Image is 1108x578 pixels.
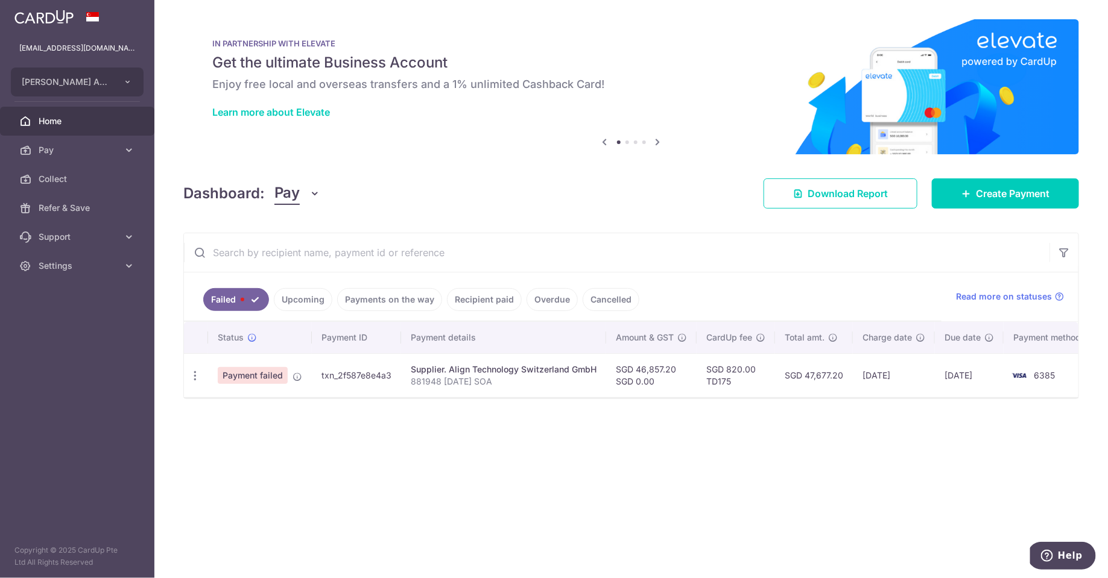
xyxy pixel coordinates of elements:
[274,182,300,205] span: Pay
[183,183,265,204] h4: Dashboard:
[697,353,775,397] td: SGD 820.00 TD175
[447,288,522,311] a: Recipient paid
[932,178,1079,209] a: Create Payment
[853,353,935,397] td: [DATE]
[212,77,1050,92] h6: Enjoy free local and overseas transfers and a 1% unlimited Cashback Card!
[616,331,674,344] span: Amount & GST
[956,291,1052,303] span: Read more on statuses
[274,182,321,205] button: Pay
[212,53,1050,72] h5: Get the ultimate Business Account
[184,233,1049,272] input: Search by recipient name, payment id or reference
[1034,370,1055,380] span: 6385
[312,322,401,353] th: Payment ID
[14,10,74,24] img: CardUp
[956,291,1064,303] a: Read more on statuses
[527,288,578,311] a: Overdue
[976,186,1049,201] span: Create Payment
[212,106,330,118] a: Learn more about Elevate
[775,353,853,397] td: SGD 47,677.20
[337,288,442,311] a: Payments on the way
[1007,368,1031,383] img: Bank Card
[11,68,144,96] button: [PERSON_NAME] ASSOCIATES PTE LTD
[39,173,118,185] span: Collect
[583,288,639,311] a: Cancelled
[401,322,606,353] th: Payment details
[706,331,752,344] span: CardUp fee
[183,19,1079,154] img: Renovation banner
[411,363,597,375] div: Supplier. Align Technology Switzerland GmbH
[1030,542,1096,572] iframe: Opens a widget where you can find more information
[808,186,888,201] span: Download Report
[19,42,135,54] p: [EMAIL_ADDRESS][DOMAIN_NAME]
[39,144,118,156] span: Pay
[39,202,118,214] span: Refer & Save
[312,353,401,397] td: txn_2f587e8e4a3
[606,353,697,397] td: SGD 46,857.20 SGD 0.00
[945,331,981,344] span: Due date
[39,260,118,272] span: Settings
[39,231,118,243] span: Support
[22,76,111,88] span: [PERSON_NAME] ASSOCIATES PTE LTD
[935,353,1004,397] td: [DATE]
[863,331,912,344] span: Charge date
[274,288,332,311] a: Upcoming
[1004,322,1095,353] th: Payment method
[764,178,917,209] a: Download Report
[218,367,288,384] span: Payment failed
[411,375,597,388] p: 881948 [DATE] SOA
[203,288,269,311] a: Failed
[212,39,1050,48] p: IN PARTNERSHIP WITH ELEVATE
[39,115,118,127] span: Home
[218,331,244,344] span: Status
[785,331,825,344] span: Total amt.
